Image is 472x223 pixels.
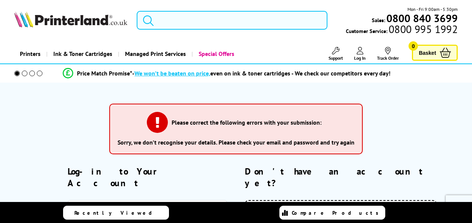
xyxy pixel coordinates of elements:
[134,69,210,77] span: We won’t be beaten on price,
[14,11,127,27] img: Printerland Logo
[385,15,458,22] a: 0800 840 3699
[4,67,450,80] li: modal_Promise
[68,166,227,189] h2: Log-in to Your Account
[245,166,458,189] h2: Don't have an account yet?
[377,47,399,61] a: Track Order
[386,11,458,25] b: 0800 840 3699
[329,47,343,61] a: Support
[14,44,46,63] a: Printers
[63,206,169,220] a: Recently Viewed
[68,200,227,220] input: Email
[77,69,132,77] span: Price Match Promise*
[329,55,343,61] span: Support
[354,55,366,61] span: Log In
[346,26,458,35] span: Customer Service:
[118,44,192,63] a: Managed Print Services
[419,48,436,58] span: Basket
[74,209,160,216] span: Recently Viewed
[172,119,321,126] h3: Please correct the following errors with your submission:
[412,45,458,61] a: Basket 0
[279,206,385,220] a: Compare Products
[118,139,354,146] li: Sorry, we don’t recognise your details. Please check your email and password and try again
[292,209,383,216] span: Compare Products
[372,17,385,24] span: Sales:
[53,44,112,63] span: Ink & Toner Cartridges
[192,44,240,63] a: Special Offers
[407,6,458,13] span: Mon - Fri 9:00am - 5:30pm
[388,26,458,33] span: 0800 995 1992
[46,44,118,63] a: Ink & Toner Cartridges
[409,41,418,51] span: 0
[354,47,366,61] a: Log In
[14,11,127,29] a: Printerland Logo
[132,69,391,77] div: - even on ink & toner cartridges - We check our competitors every day!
